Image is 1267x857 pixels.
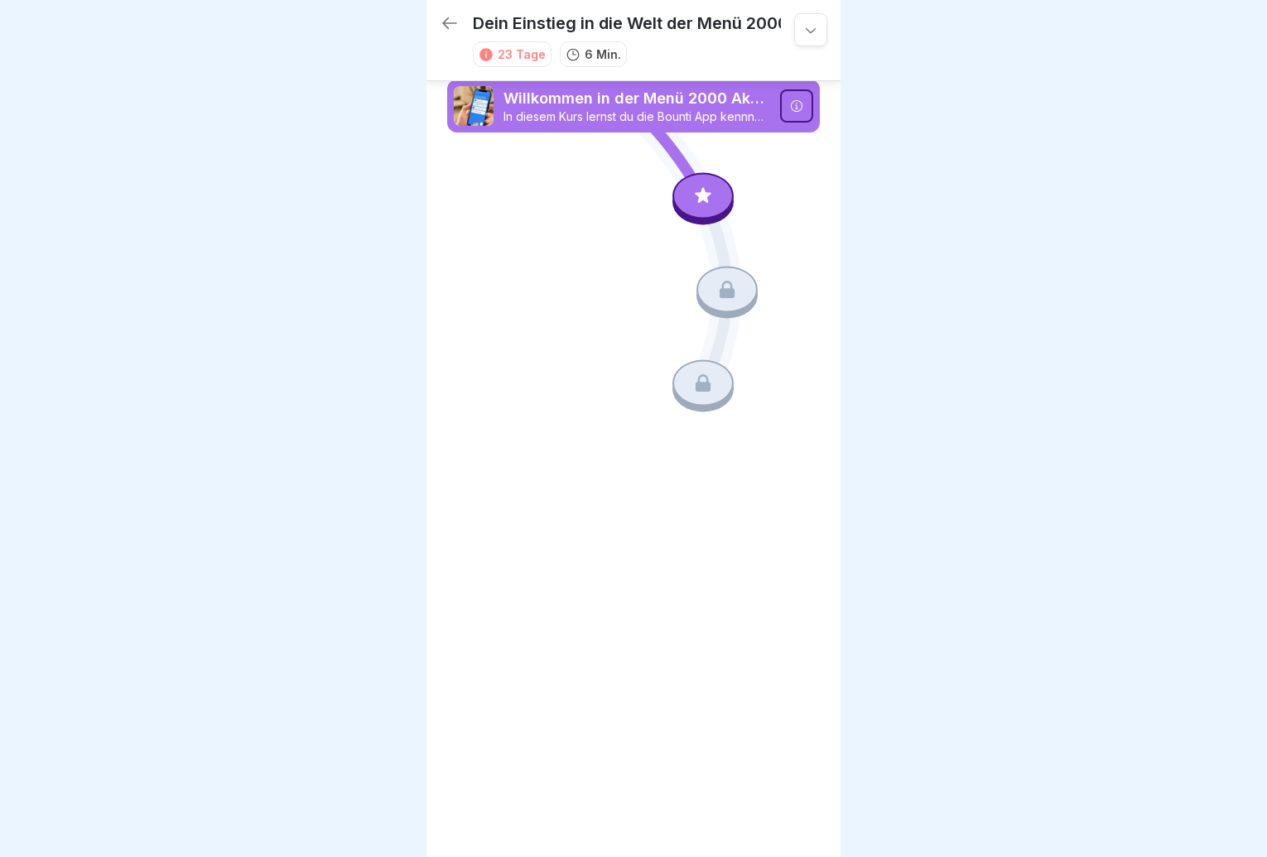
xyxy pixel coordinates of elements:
p: Willkommen in der Menü 2000 Akademie mit Bounti! [503,88,770,109]
img: xh3bnih80d1pxcetv9zsuevg.png [454,86,494,126]
div: 23 Tage [498,46,546,63]
p: In diesem Kurs lernst du die Bounti App kennnen. [503,109,770,124]
p: 6 Min. [585,46,621,63]
p: Dein Einstieg in die Welt der Menü 2000 Akademie [473,13,872,33]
